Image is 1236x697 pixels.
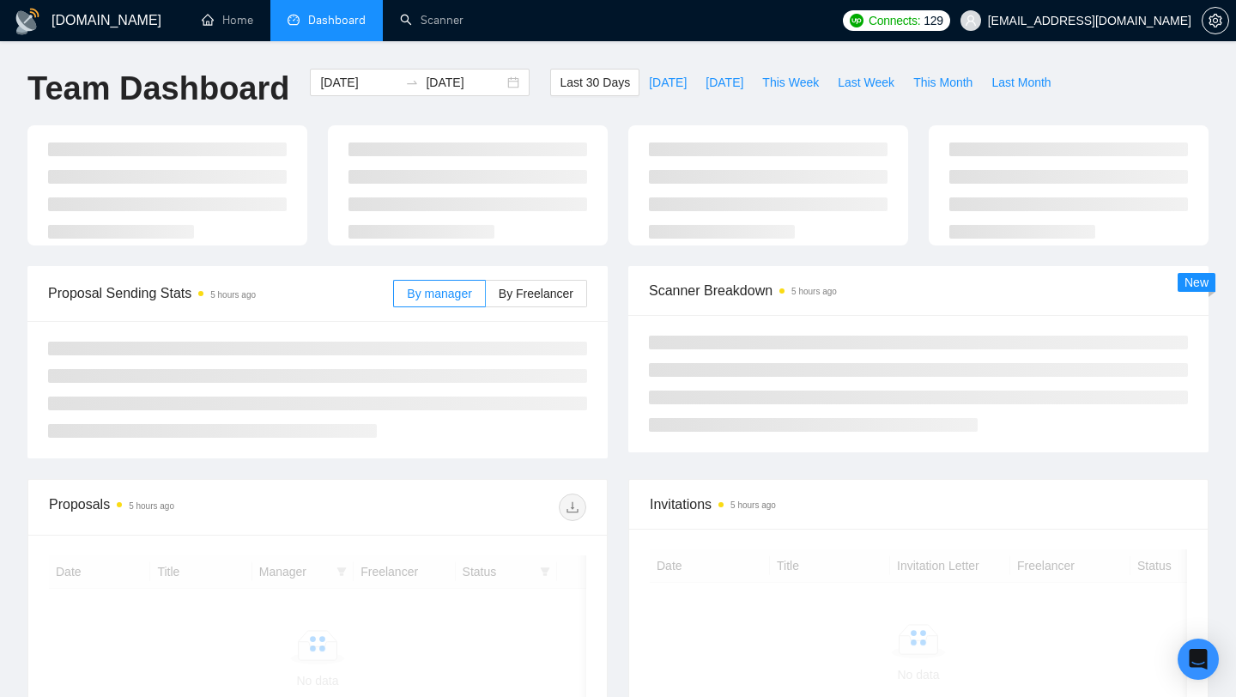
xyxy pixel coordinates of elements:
span: By manager [407,287,471,300]
span: setting [1203,14,1228,27]
span: Last Month [991,73,1051,92]
button: Last Month [982,69,1060,96]
a: homeHome [202,13,253,27]
div: Proposals [49,494,318,521]
span: Connects: [869,11,920,30]
input: End date [426,73,504,92]
span: Dashboard [308,13,366,27]
button: Last 30 Days [550,69,639,96]
span: [DATE] [649,73,687,92]
time: 5 hours ago [210,290,256,300]
button: [DATE] [639,69,696,96]
a: setting [1202,14,1229,27]
span: Proposal Sending Stats [48,282,393,304]
button: This Week [753,69,828,96]
span: Invitations [650,494,1187,515]
span: [DATE] [706,73,743,92]
span: New [1184,276,1209,289]
time: 5 hours ago [129,501,174,511]
span: Scanner Breakdown [649,280,1188,301]
time: 5 hours ago [791,287,837,296]
span: This Week [762,73,819,92]
span: 129 [924,11,942,30]
button: [DATE] [696,69,753,96]
img: upwork-logo.png [850,14,863,27]
time: 5 hours ago [730,500,776,510]
span: This Month [913,73,972,92]
span: user [965,15,977,27]
span: By Freelancer [499,287,573,300]
span: dashboard [288,14,300,26]
a: searchScanner [400,13,463,27]
span: to [405,76,419,89]
button: setting [1202,7,1229,34]
h1: Team Dashboard [27,69,289,109]
img: logo [14,8,41,35]
button: This Month [904,69,982,96]
span: Last Week [838,73,894,92]
span: swap-right [405,76,419,89]
input: Start date [320,73,398,92]
div: Open Intercom Messenger [1178,639,1219,680]
span: Last 30 Days [560,73,630,92]
button: Last Week [828,69,904,96]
